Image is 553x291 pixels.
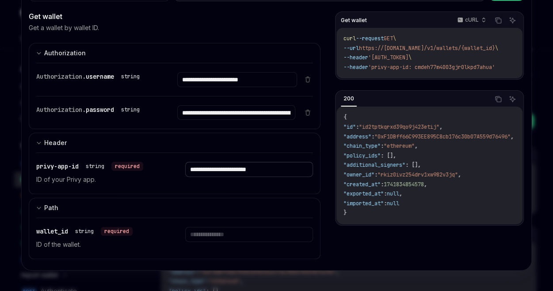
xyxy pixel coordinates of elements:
[368,64,495,71] span: 'privy-app-id: cmdeh77m4003gjr0lkpd7ahua'
[384,190,387,197] span: :
[86,73,114,80] span: username
[384,181,424,188] span: 1741834854578
[44,138,67,148] div: Header
[343,54,368,61] span: --header
[343,133,371,140] span: "address"
[359,45,495,52] span: https://[DOMAIN_NAME]/v1/wallets/{wallet_id}
[343,190,384,197] span: "exported_at"
[29,198,320,218] button: expand input section
[387,190,399,197] span: null
[44,48,86,58] div: Authorization
[439,123,442,130] span: ,
[458,171,461,178] span: ,
[511,133,514,140] span: ,
[381,181,384,188] span: :
[507,15,518,26] button: Ask AI
[29,133,320,153] button: expand input section
[424,181,427,188] span: ,
[343,142,381,149] span: "chain_type"
[29,23,99,32] p: Get a wallet by wallet ID.
[343,161,405,168] span: "additional_signers"
[36,174,164,185] p: ID of your Privy app.
[368,54,408,61] span: '[AUTH_TOKEN]
[452,13,490,28] button: cURL
[507,93,518,105] button: Ask AI
[36,162,143,171] div: privy-app-id
[359,123,439,130] span: "id2tptkqrxd39qo9j423etij"
[343,64,368,71] span: --header
[121,73,140,80] div: string
[75,228,94,235] div: string
[381,142,384,149] span: :
[36,239,164,250] p: ID of the wallet.
[86,163,104,170] div: string
[343,200,384,207] span: "imported_at"
[29,11,320,22] div: Get wallet
[356,123,359,130] span: :
[343,209,347,216] span: }
[121,106,140,113] div: string
[465,16,479,23] p: cURL
[408,54,412,61] span: \
[384,142,415,149] span: "ethereum"
[343,171,374,178] span: "owner_id"
[374,171,378,178] span: :
[29,43,320,63] button: expand input section
[343,181,381,188] span: "created_at"
[86,106,114,114] span: password
[36,162,79,170] span: privy-app-id
[36,227,133,236] div: wallet_id
[36,105,143,114] div: Authorization.password
[384,35,393,42] span: GET
[495,45,498,52] span: \
[415,142,418,149] span: ,
[384,200,387,207] span: :
[492,93,504,105] button: Copy the contents from the code block
[111,162,143,171] div: required
[36,227,68,235] span: wallet_id
[374,133,511,140] span: "0xF1DBff66C993EE895C8cb176c30b07A559d76496"
[36,73,86,80] span: Authorization.
[101,227,133,236] div: required
[492,15,504,26] button: Copy the contents from the code block
[371,133,374,140] span: :
[393,35,396,42] span: \
[405,161,421,168] span: : [],
[381,152,396,159] span: : [],
[44,203,58,213] div: Path
[36,72,143,81] div: Authorization.username
[341,17,367,24] span: Get wallet
[356,35,384,42] span: --request
[399,190,402,197] span: ,
[341,93,357,104] div: 200
[343,123,356,130] span: "id"
[343,152,381,159] span: "policy_ids"
[378,171,458,178] span: "rkiz0ivz254drv1xw982v3jq"
[343,35,356,42] span: curl
[36,106,86,114] span: Authorization.
[387,200,399,207] span: null
[343,45,359,52] span: --url
[343,114,347,121] span: {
